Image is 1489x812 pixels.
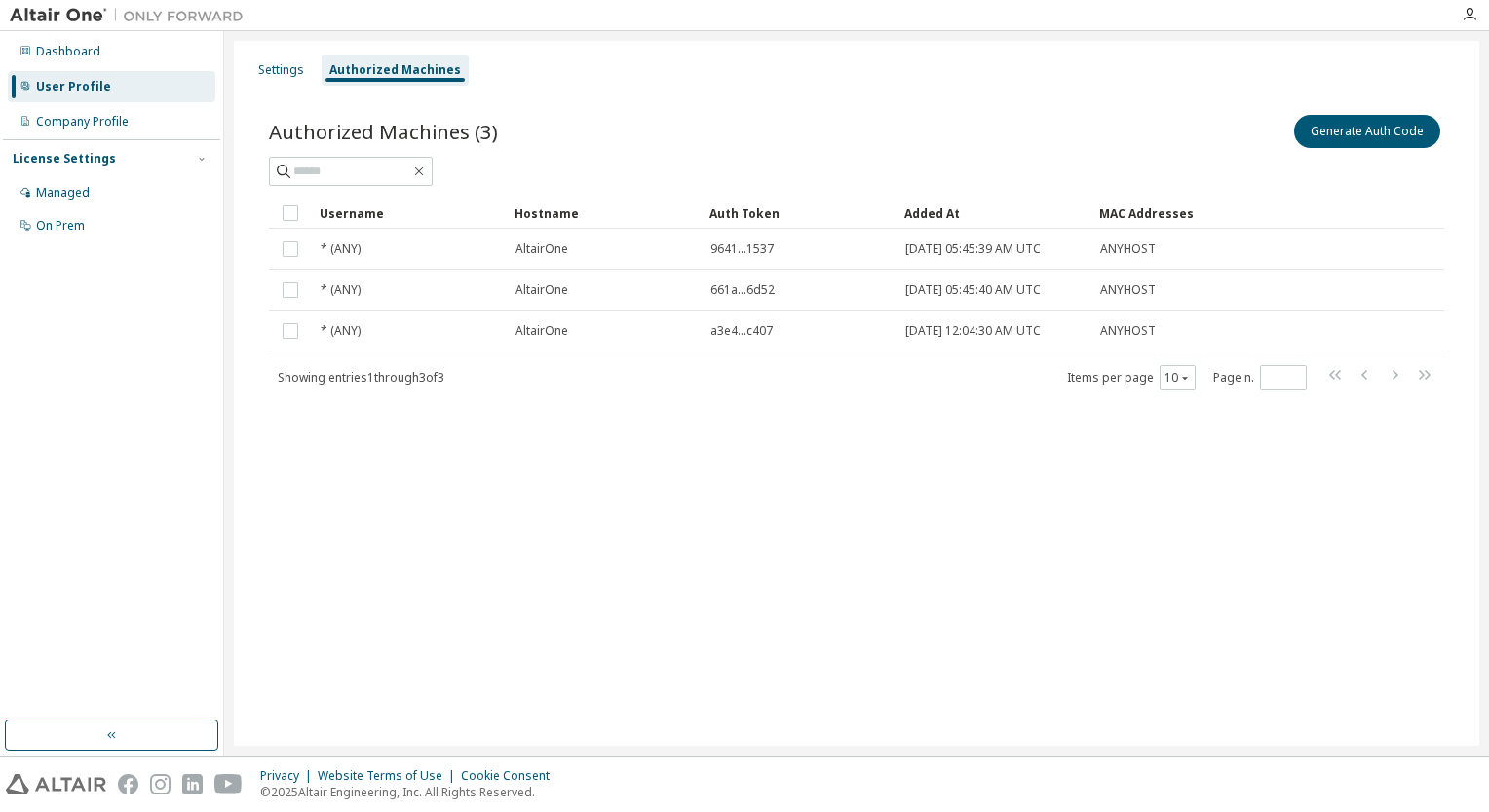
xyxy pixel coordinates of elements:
[10,6,253,25] img: Altair One
[258,62,304,78] div: Settings
[321,241,361,257] span: * (ANY)
[710,241,774,257] span: 9641...1537
[461,768,561,784] div: Cookie Consent
[515,282,568,298] span: AltairOne
[318,768,461,784] div: Website Terms of Use
[709,198,889,229] div: Auth Token
[515,323,568,339] span: AltairOne
[1100,323,1156,339] span: ANYHOST
[118,774,138,794] img: facebook.svg
[36,44,100,59] div: Dashboard
[905,241,1041,257] span: [DATE] 05:45:39 AM UTC
[36,114,129,129] div: Company Profile
[214,774,243,794] img: youtube.svg
[1213,365,1307,390] span: Page n.
[320,198,499,229] div: Username
[36,185,90,201] div: Managed
[13,151,116,166] div: License Settings
[150,774,171,794] img: instagram.svg
[36,79,111,94] div: User Profile
[1100,282,1156,298] span: ANYHOST
[1067,365,1196,390] span: Items per page
[1099,198,1240,229] div: MAC Addresses
[36,218,85,234] div: On Prem
[515,241,568,257] span: AltairOne
[515,198,694,229] div: Hostname
[329,62,461,78] div: Authorized Machines
[904,198,1084,229] div: Added At
[321,282,361,298] span: * (ANY)
[905,323,1041,339] span: [DATE] 12:04:30 AM UTC
[260,768,318,784] div: Privacy
[278,369,444,386] span: Showing entries 1 through 3 of 3
[905,282,1041,298] span: [DATE] 05:45:40 AM UTC
[710,282,775,298] span: 661a...6d52
[1164,370,1191,386] button: 10
[1100,241,1156,257] span: ANYHOST
[260,784,561,800] p: © 2025 Altair Engineering, Inc. All Rights Reserved.
[182,774,203,794] img: linkedin.svg
[710,323,773,339] span: a3e4...c407
[269,118,498,145] span: Authorized Machines (3)
[6,774,106,794] img: altair_logo.svg
[321,323,361,339] span: * (ANY)
[1294,115,1440,148] button: Generate Auth Code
